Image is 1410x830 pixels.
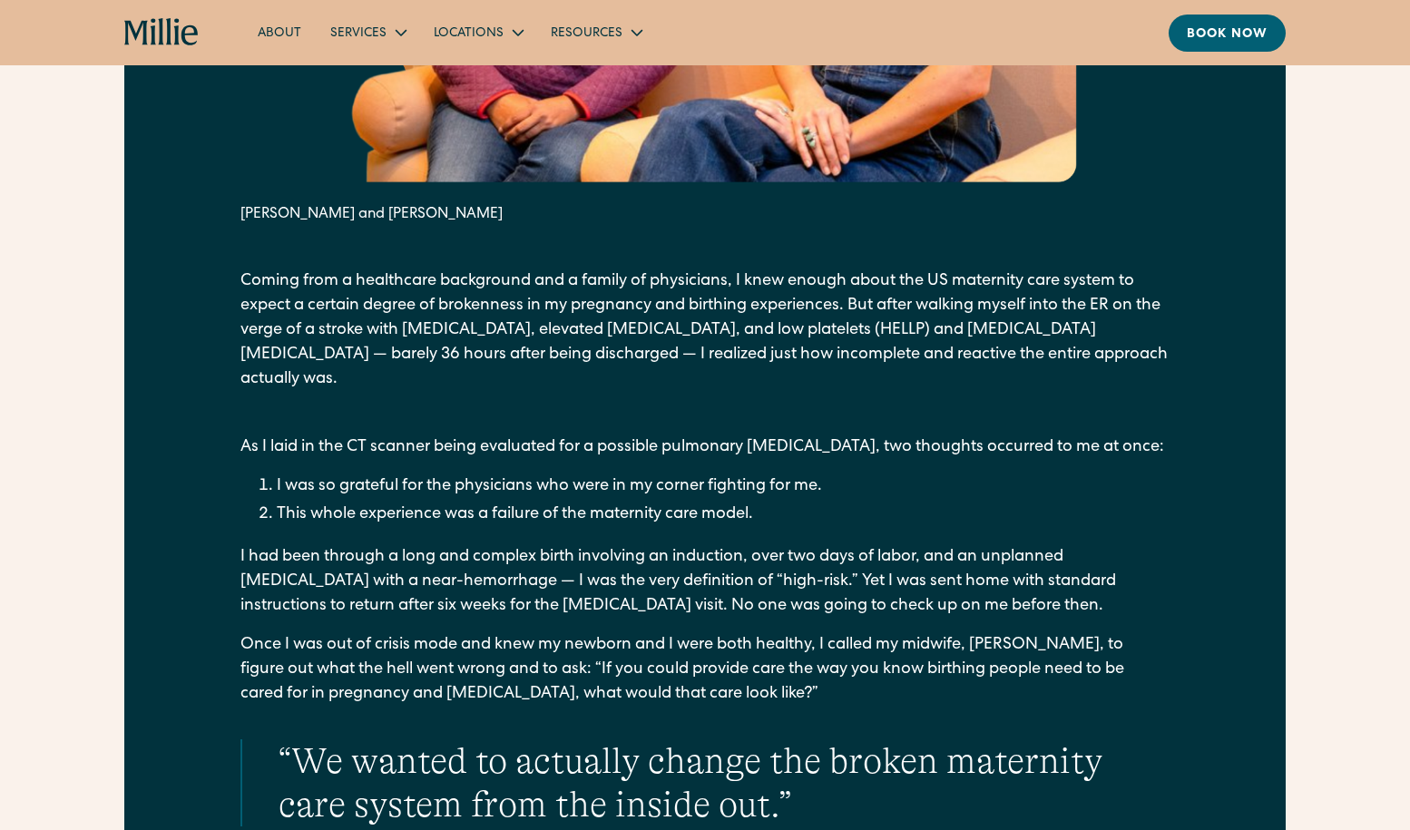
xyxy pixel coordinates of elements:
li: I was so grateful for the physicians who were in my corner fighting for me. [277,474,1170,499]
div: Locations [419,17,536,47]
div: Services [330,24,387,44]
a: About [243,17,316,47]
li: This whole experience was a failure of the maternity care model. [277,503,1170,527]
blockquote: “We wanted to actually change the broken maternity care system from the inside out.” [240,739,1170,826]
p: Once I was out of crisis mode and knew my newborn and I were both healthy, I called my midwife, [... [240,633,1170,707]
a: home [124,18,200,47]
p: Coming from a healthcare background and a family of physicians, I knew enough about the US matern... [240,269,1170,392]
div: Locations [434,24,504,44]
div: Resources [536,17,655,47]
div: Book now [1187,25,1268,44]
div: Resources [551,24,622,44]
div: Services [316,17,419,47]
a: Book now [1169,15,1286,52]
div: [PERSON_NAME] and [PERSON_NAME] [240,204,1170,226]
p: I had been through a long and complex birth involving an induction, over two days of labor, and a... [240,545,1170,619]
p: As I laid in the CT scanner being evaluated for a possible pulmonary [MEDICAL_DATA], two thoughts... [240,435,1170,460]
